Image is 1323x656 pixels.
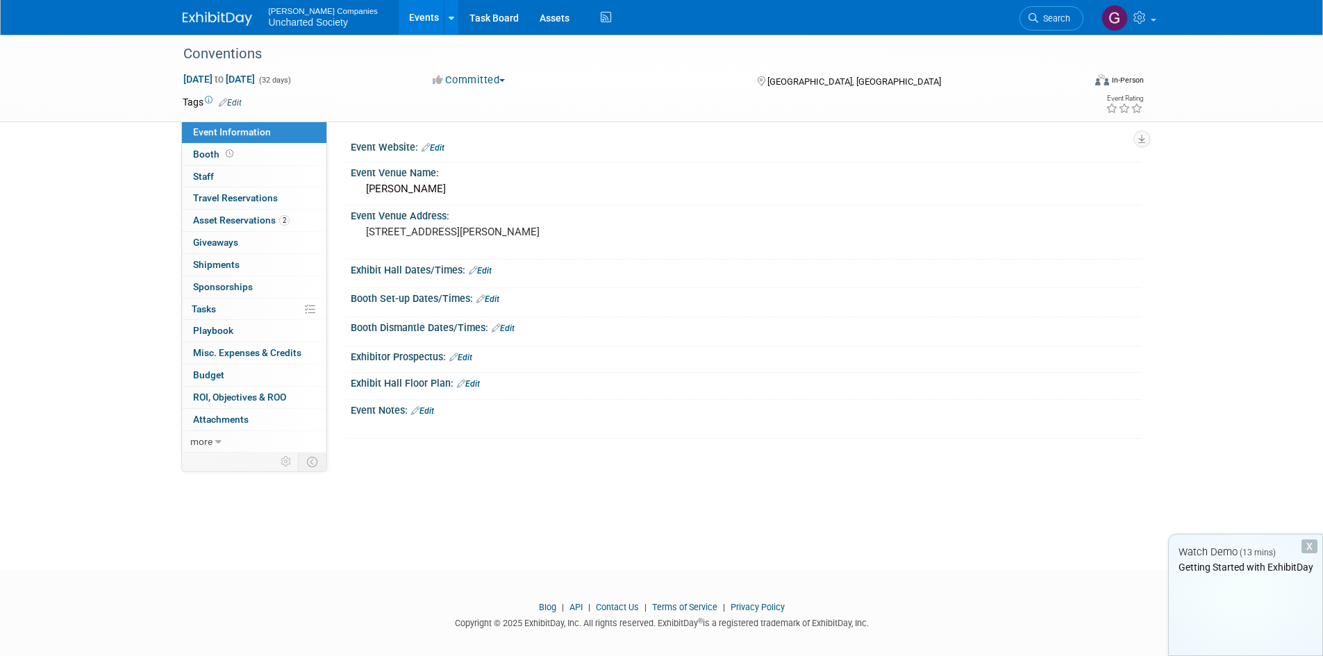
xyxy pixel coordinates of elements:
a: Playbook [182,320,326,342]
span: Travel Reservations [193,192,278,203]
span: Tasks [192,303,216,314]
a: Staff [182,166,326,187]
span: [DATE] [DATE] [183,73,256,85]
div: Conventions [178,42,1063,67]
sup: ® [698,617,703,625]
a: Search [1020,6,1083,31]
span: | [585,602,594,612]
a: Travel Reservations [182,187,326,209]
span: Asset Reservations [193,215,290,226]
img: Gisele AYAS [1101,5,1128,31]
div: [PERSON_NAME] [361,178,1131,200]
div: Dismiss [1301,539,1317,553]
span: [GEOGRAPHIC_DATA], [GEOGRAPHIC_DATA] [767,76,941,87]
span: Uncharted Society [269,17,348,28]
span: ROI, Objectives & ROO [193,392,286,403]
a: Edit [219,98,242,108]
span: Giveaways [193,237,238,248]
a: Misc. Expenses & Credits [182,342,326,364]
span: Event Information [193,126,271,137]
span: Budget [193,369,224,380]
div: Exhibit Hall Dates/Times: [351,260,1141,278]
td: Personalize Event Tab Strip [274,453,299,471]
div: Getting Started with ExhibitDay [1169,560,1322,574]
a: Attachments [182,409,326,430]
span: | [641,602,650,612]
span: Staff [193,171,214,182]
a: Tasks [182,298,326,320]
span: more [190,436,213,447]
span: (32 days) [258,76,291,85]
a: ROI, Objectives & ROO [182,387,326,408]
a: Edit [449,353,472,362]
a: Shipments [182,254,326,276]
td: Toggle Event Tabs [298,453,326,471]
span: | [558,602,567,612]
div: Watch Demo [1169,545,1322,560]
img: Format-Inperson.png [1095,74,1109,85]
a: Edit [469,266,492,276]
div: Event Rating [1106,95,1143,102]
div: Booth Set-up Dates/Times: [351,288,1141,306]
a: Booth [182,144,326,165]
span: Search [1038,13,1070,24]
td: Tags [183,95,242,109]
a: Edit [457,379,480,389]
a: Edit [411,406,434,416]
span: Misc. Expenses & Credits [193,347,301,358]
a: Contact Us [596,602,639,612]
a: Blog [539,602,556,612]
span: (13 mins) [1240,548,1276,557]
div: Booth Dismantle Dates/Times: [351,317,1141,335]
span: [PERSON_NAME] Companies [269,3,378,17]
a: Event Information [182,121,326,143]
span: Sponsorships [193,281,253,292]
div: In-Person [1111,75,1144,85]
a: Privacy Policy [731,602,785,612]
div: Event Venue Address: [351,205,1141,223]
a: Asset Reservations2 [182,210,326,231]
span: to [213,74,226,85]
a: Terms of Service [652,602,717,612]
pre: [STREET_ADDRESS][PERSON_NAME] [366,226,665,238]
div: Exhibitor Prospectus: [351,346,1141,364]
a: Giveaways [182,232,326,253]
a: Budget [182,364,326,386]
a: Edit [492,323,515,333]
img: ExhibitDay [183,12,252,26]
div: Exhibit Hall Floor Plan: [351,373,1141,391]
div: Event Notes: [351,400,1141,418]
a: Sponsorships [182,276,326,298]
span: Playbook [193,325,233,336]
span: Attachments [193,414,249,425]
span: Booth not reserved yet [223,149,236,159]
button: Committed [428,73,510,87]
a: API [569,602,583,612]
div: Event Format [1001,72,1145,93]
span: Shipments [193,259,240,270]
a: more [182,431,326,453]
a: Edit [476,294,499,304]
div: Event Website: [351,137,1141,155]
span: 2 [279,215,290,226]
span: | [719,602,729,612]
a: Edit [422,143,444,153]
span: Booth [193,149,236,160]
div: Event Venue Name: [351,162,1141,180]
